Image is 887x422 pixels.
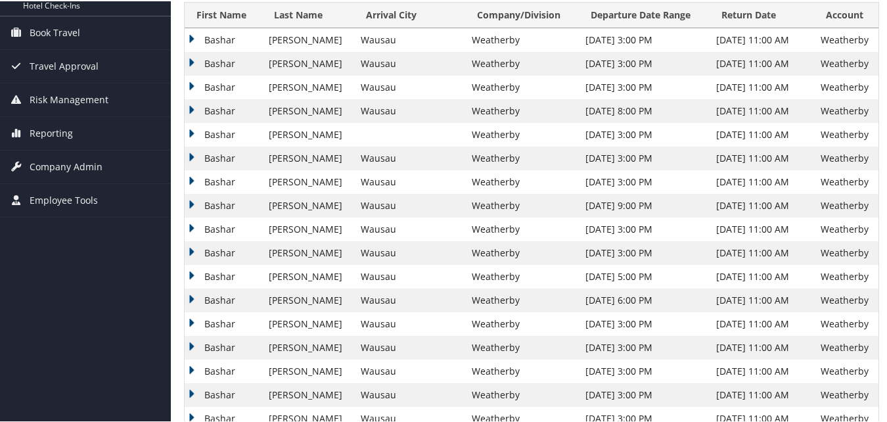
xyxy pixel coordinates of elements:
[354,240,465,264] td: Wausau
[185,382,263,406] td: Bashar
[814,382,878,406] td: Weatherby
[579,145,710,169] td: [DATE] 3:00 PM
[814,74,878,98] td: Weatherby
[579,335,710,358] td: [DATE] 3:00 PM
[710,311,814,335] td: [DATE] 11:00 AM
[354,145,465,169] td: Wausau
[185,216,263,240] td: Bashar
[579,193,710,216] td: [DATE] 9:00 PM
[465,74,578,98] td: Weatherby
[263,358,355,382] td: [PERSON_NAME]
[30,116,73,149] span: Reporting
[185,1,263,27] th: First Name: activate to sort column ascending
[263,98,355,122] td: [PERSON_NAME]
[579,74,710,98] td: [DATE] 3:00 PM
[814,98,878,122] td: Weatherby
[814,335,878,358] td: Weatherby
[354,287,465,311] td: Wausau
[185,74,263,98] td: Bashar
[465,216,578,240] td: Weatherby
[354,74,465,98] td: Wausau
[579,51,710,74] td: [DATE] 3:00 PM
[710,358,814,382] td: [DATE] 11:00 AM
[814,51,878,74] td: Weatherby
[354,311,465,335] td: Wausau
[579,1,710,27] th: Departure Date Range: activate to sort column ascending
[710,74,814,98] td: [DATE] 11:00 AM
[710,145,814,169] td: [DATE] 11:00 AM
[465,240,578,264] td: Weatherby
[185,27,263,51] td: Bashar
[185,335,263,358] td: Bashar
[579,122,710,145] td: [DATE] 3:00 PM
[814,145,878,169] td: Weatherby
[185,98,263,122] td: Bashar
[263,169,355,193] td: [PERSON_NAME]
[185,264,263,287] td: Bashar
[710,98,814,122] td: [DATE] 11:00 AM
[814,122,878,145] td: Weatherby
[185,122,263,145] td: Bashar
[185,311,263,335] td: Bashar
[263,145,355,169] td: [PERSON_NAME]
[263,1,355,27] th: Last Name: activate to sort column ascending
[579,287,710,311] td: [DATE] 6:00 PM
[465,1,578,27] th: Company/Division
[814,264,878,287] td: Weatherby
[710,169,814,193] td: [DATE] 11:00 AM
[354,216,465,240] td: Wausau
[579,240,710,264] td: [DATE] 3:00 PM
[263,264,355,287] td: [PERSON_NAME]
[814,1,878,27] th: Account: activate to sort column ascending
[814,287,878,311] td: Weatherby
[263,122,355,145] td: [PERSON_NAME]
[354,51,465,74] td: Wausau
[263,216,355,240] td: [PERSON_NAME]
[710,27,814,51] td: [DATE] 11:00 AM
[465,98,578,122] td: Weatherby
[710,122,814,145] td: [DATE] 11:00 AM
[263,51,355,74] td: [PERSON_NAME]
[814,240,878,264] td: Weatherby
[263,193,355,216] td: [PERSON_NAME]
[710,335,814,358] td: [DATE] 11:00 AM
[465,51,578,74] td: Weatherby
[30,82,108,115] span: Risk Management
[465,193,578,216] td: Weatherby
[185,145,263,169] td: Bashar
[710,240,814,264] td: [DATE] 11:00 AM
[465,27,578,51] td: Weatherby
[465,335,578,358] td: Weatherby
[465,145,578,169] td: Weatherby
[814,311,878,335] td: Weatherby
[185,287,263,311] td: Bashar
[710,51,814,74] td: [DATE] 11:00 AM
[579,264,710,287] td: [DATE] 5:00 PM
[814,216,878,240] td: Weatherby
[465,287,578,311] td: Weatherby
[30,149,102,182] span: Company Admin
[710,216,814,240] td: [DATE] 11:00 AM
[710,382,814,406] td: [DATE] 11:00 AM
[579,98,710,122] td: [DATE] 8:00 PM
[579,27,710,51] td: [DATE] 3:00 PM
[30,49,99,82] span: Travel Approval
[185,193,263,216] td: Bashar
[185,358,263,382] td: Bashar
[263,27,355,51] td: [PERSON_NAME]
[30,15,80,48] span: Book Travel
[579,358,710,382] td: [DATE] 3:00 PM
[185,169,263,193] td: Bashar
[263,335,355,358] td: [PERSON_NAME]
[579,169,710,193] td: [DATE] 3:00 PM
[354,169,465,193] td: Wausau
[465,169,578,193] td: Weatherby
[579,382,710,406] td: [DATE] 3:00 PM
[465,358,578,382] td: Weatherby
[710,1,814,27] th: Return Date: activate to sort column ascending
[710,287,814,311] td: [DATE] 11:00 AM
[354,27,465,51] td: Wausau
[354,1,465,27] th: Arrival City: activate to sort column ascending
[263,74,355,98] td: [PERSON_NAME]
[710,264,814,287] td: [DATE] 11:00 AM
